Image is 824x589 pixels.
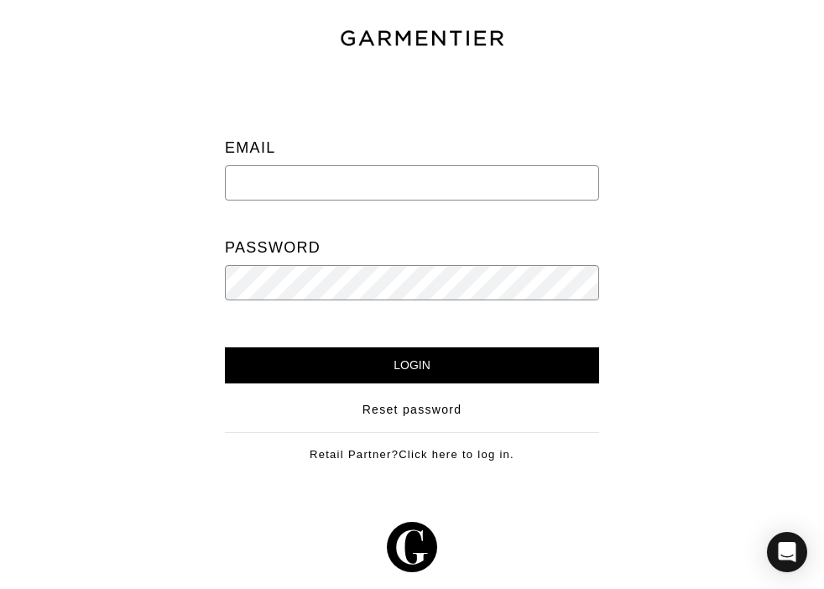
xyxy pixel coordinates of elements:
[387,522,437,572] img: g-602364139e5867ba59c769ce4266a9601a3871a1516a6a4c3533f4bc45e69684.svg
[225,347,599,383] input: Login
[338,28,506,50] img: garmentier-text-8466448e28d500cc52b900a8b1ac6a0b4c9bd52e9933ba870cc531a186b44329.png
[225,131,276,165] label: Email
[362,401,462,419] a: Reset password
[767,532,807,572] div: Open Intercom Messenger
[399,448,514,461] a: Click here to log in.
[225,231,321,265] label: Password
[225,432,599,463] div: Retail Partner?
